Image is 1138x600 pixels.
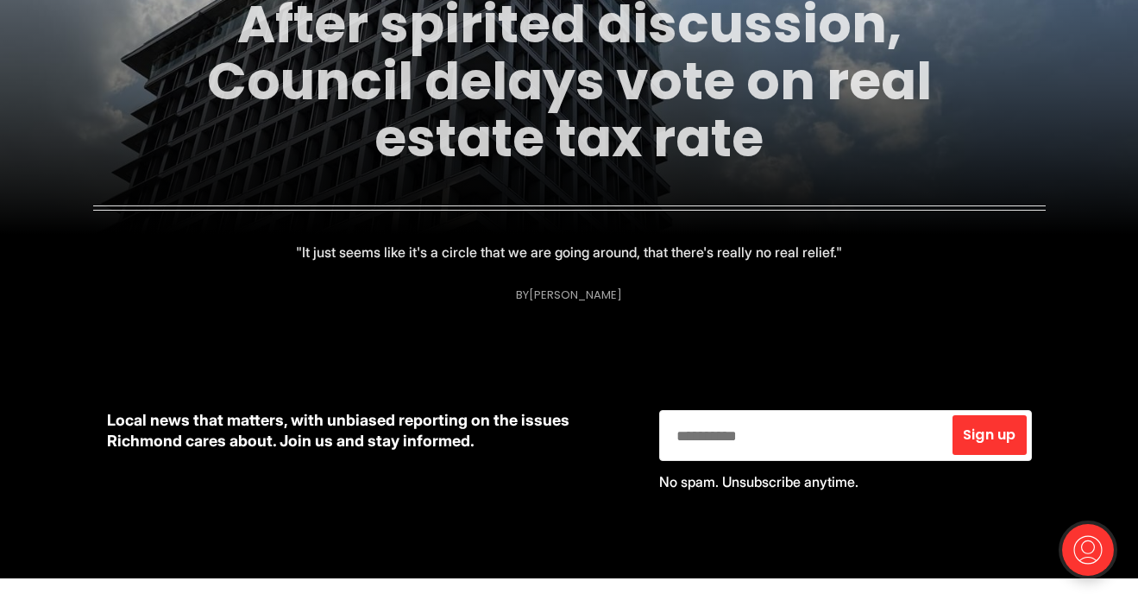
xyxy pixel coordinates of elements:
p: "It just seems like it's a circle that we are going around, that there's really no real relief." [296,240,842,264]
button: Sign up [953,415,1026,455]
a: [PERSON_NAME] [529,287,622,303]
span: No spam. Unsubscribe anytime. [659,473,858,490]
iframe: portal-trigger [1047,515,1138,600]
div: By [516,288,622,301]
span: Sign up [963,428,1015,442]
p: Local news that matters, with unbiased reporting on the issues Richmond cares about. Join us and ... [107,410,632,452]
